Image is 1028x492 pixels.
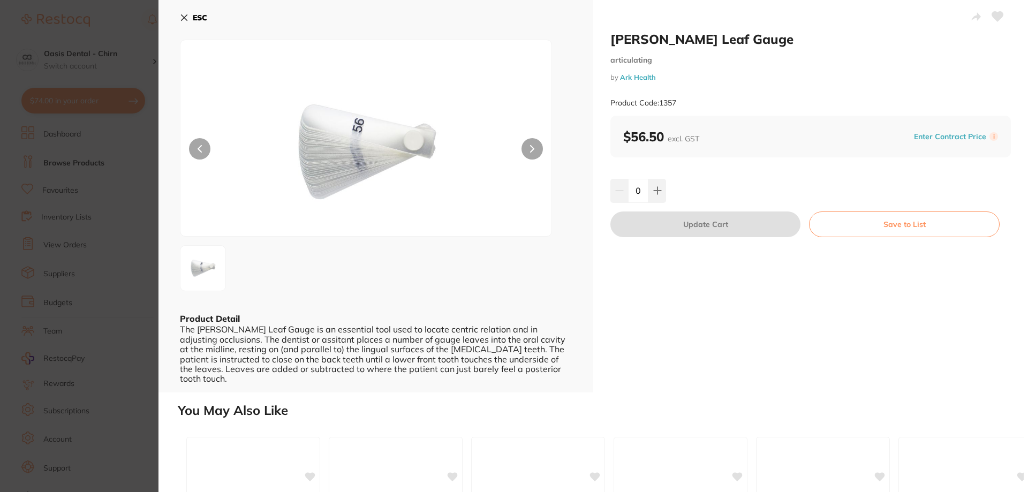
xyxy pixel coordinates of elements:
span: excl. GST [668,134,699,143]
div: The [PERSON_NAME] Leaf Gauge is an essential tool used to locate centric relation and in adjustin... [180,324,572,383]
small: Product Code: 1357 [610,99,676,108]
button: ESC [180,9,207,27]
b: ESC [193,13,207,22]
button: Update Cart [610,211,800,237]
label: i [989,132,998,141]
b: $56.50 [623,128,699,145]
h2: [PERSON_NAME] Leaf Gauge [610,31,1011,47]
button: Save to List [809,211,1000,237]
img: ay8xMzU3LWpwZw [255,67,478,236]
small: by [610,73,1011,81]
a: Ark Health [620,73,656,81]
img: ay8xMzU3LWpwZw [184,249,222,287]
button: Enter Contract Price [911,132,989,142]
b: Product Detail [180,313,240,324]
h2: You May Also Like [178,403,1024,418]
small: articulating [610,56,1011,65]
